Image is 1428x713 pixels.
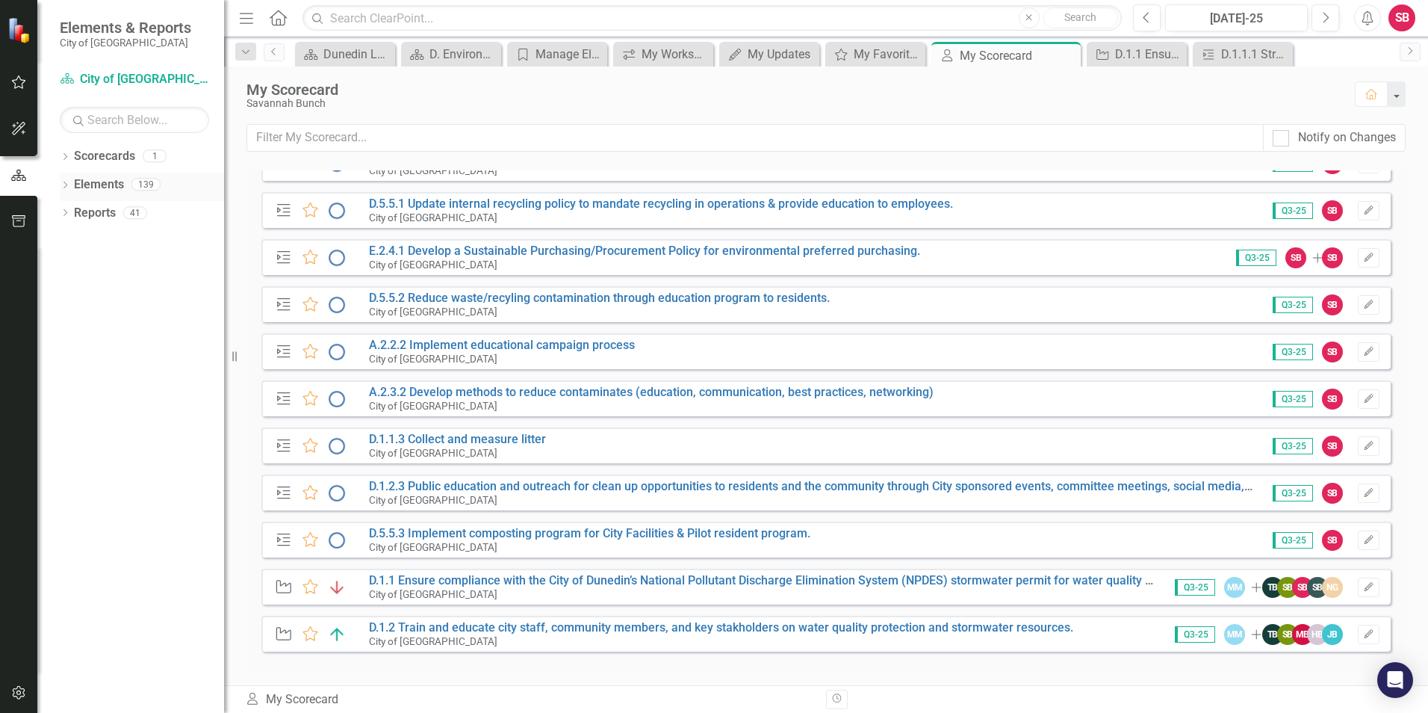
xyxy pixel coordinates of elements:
div: NG [1322,577,1343,598]
small: City of [GEOGRAPHIC_DATA] [369,635,497,647]
span: Q3-25 [1175,579,1215,596]
a: D.5.5.3 Implement composting program for City Facilities & Pilot resident program. [369,526,810,540]
input: Filter My Scorecard... [246,124,1264,152]
small: City of [GEOGRAPHIC_DATA] [369,447,497,459]
div: TB [1262,624,1283,645]
button: Search [1043,7,1118,28]
span: Q3-25 [1273,485,1313,501]
a: Manage Elements [511,45,603,64]
a: D.1.1.3 Collect and measure litter [369,432,546,446]
span: Q3-25 [1175,626,1215,643]
div: TB [1262,577,1283,598]
div: Savannah Bunch [246,98,1340,109]
img: Not Started [327,296,347,314]
small: City of [GEOGRAPHIC_DATA] [369,353,497,365]
a: My Favorites [829,45,922,64]
div: Open Intercom Messenger [1377,662,1413,698]
img: ClearPoint Strategy [7,17,34,43]
div: My Scorecard [245,691,815,709]
div: My Updates [748,45,816,64]
small: City of [GEOGRAPHIC_DATA] [369,259,497,271]
div: D.1.1.1 Stream and lake water quality and sediment monitoring. [1221,45,1289,64]
div: SB [1307,577,1328,598]
a: A.2.2.2 Implement educational campaign process [369,338,635,352]
small: City of [GEOGRAPHIC_DATA] [369,164,497,176]
div: Manage Elements [535,45,603,64]
a: D.1.2 Train and educate city staff, community members, and key stakholders on water quality prote... [369,620,1073,635]
div: 139 [131,179,161,191]
div: MM [1224,624,1245,645]
small: City of [GEOGRAPHIC_DATA] [369,306,497,318]
a: Reports [74,205,116,222]
a: My Workspace [617,45,710,64]
span: Elements & Reports [60,19,191,37]
div: My Scorecard [246,81,1340,98]
a: My Updates [723,45,816,64]
div: SB [1322,200,1343,221]
span: Q3-25 [1273,532,1313,549]
div: SB [1292,577,1313,598]
small: City of [GEOGRAPHIC_DATA] [369,212,497,223]
span: Q3-25 [1273,344,1313,360]
img: Off Track [327,578,347,596]
small: City of [GEOGRAPHIC_DATA] [369,541,497,553]
span: Q3-25 [1273,438,1313,454]
div: Dunedin Landing Page [323,45,391,64]
div: My Favorites [854,45,922,64]
span: Q3-25 [1273,297,1313,313]
div: SB [1285,247,1306,268]
img: Not Started [327,249,347,267]
div: SB [1277,577,1298,598]
small: City of [GEOGRAPHIC_DATA] [60,37,191,49]
span: Search [1064,11,1096,23]
div: [DATE]-25 [1170,10,1303,28]
a: D.5.5.2 Reduce waste/recyling contamination through education program to residents. [369,291,830,305]
a: D.5.5.1 Update internal recycling policy to mandate recycling in operations & provide education t... [369,197,953,211]
img: Not Started [327,531,347,549]
input: Search Below... [60,107,209,133]
div: SB [1322,389,1343,410]
div: SB [1322,294,1343,315]
div: SB [1322,483,1343,504]
span: Q3-25 [1273,203,1313,219]
small: City of [GEOGRAPHIC_DATA] [369,400,497,412]
a: D.1.1 Ensure compliance with the City of Dunedin’s National Pollutant Discharge Elimination Syste... [369,573,1202,587]
button: [DATE]-25 [1165,4,1308,31]
img: Not Started [327,202,347,220]
a: D.1.1 Ensure compliance with the City of Dunedin’s National Pollutant Discharge Elimination Syste... [1090,45,1183,64]
a: D.1.2.3 Public education and outreach for clean up opportunities to residents and the community t... [369,479,1366,493]
div: D.1.1 Ensure compliance with the City of Dunedin’s National Pollutant Discharge Elimination Syste... [1115,45,1183,64]
span: Q3-25 [1236,250,1276,266]
div: D. Environmental Resilience and Sustainability [429,45,497,64]
small: City of [GEOGRAPHIC_DATA] [369,588,497,600]
span: Q3-25 [1273,391,1313,407]
img: Not Started [327,437,347,455]
div: MM [1224,577,1245,598]
div: SB [1322,436,1343,457]
a: Dunedin Landing Page [299,45,391,64]
div: 1 [143,150,167,163]
div: JB [1322,624,1343,645]
div: HB [1307,624,1328,645]
div: My Scorecard [960,46,1077,65]
a: Scorecards [74,148,135,165]
a: Elements [74,176,124,194]
div: SB [1277,624,1298,645]
button: SB [1388,4,1415,31]
div: MB [1292,624,1313,645]
a: A.2.3.2 Develop methods to reduce contaminates (education, communication, best practices, network... [369,385,934,399]
div: 41 [123,206,147,219]
img: Not Started [327,390,347,408]
input: Search ClearPoint... [302,5,1122,31]
img: Not Started [327,343,347,361]
a: D. Environmental Resilience and Sustainability [405,45,497,64]
div: Notify on Changes [1298,129,1396,146]
div: SB [1322,342,1343,362]
img: On Track [327,626,347,643]
img: Not Started [327,484,347,502]
div: SB [1322,247,1343,268]
small: City of [GEOGRAPHIC_DATA] [369,494,497,506]
a: D.1.1.1 Stream and lake water quality and sediment monitoring. [1196,45,1289,64]
a: City of [GEOGRAPHIC_DATA] [60,71,209,88]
